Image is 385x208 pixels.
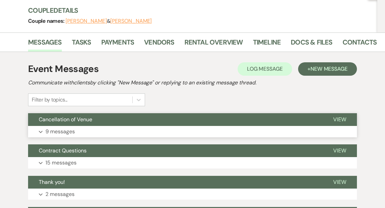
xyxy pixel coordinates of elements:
span: Couple names: [28,17,66,24]
a: Messages [28,37,62,52]
h1: Event Messages [28,62,99,76]
span: View [333,147,346,154]
p: 9 messages [45,127,75,136]
span: View [333,116,346,123]
a: Tasks [72,37,91,52]
a: Vendors [144,37,174,52]
button: Contract Questions [28,144,323,157]
p: 15 messages [45,158,77,167]
a: Payments [101,37,134,52]
button: Thank you! [28,176,323,189]
a: Contacts [343,37,377,52]
a: Docs & Files [291,37,332,52]
span: Thank you! [39,179,65,186]
span: Cancellation of Venue [39,116,92,123]
a: Timeline [253,37,281,52]
button: 9 messages [28,126,357,137]
span: & [66,18,152,24]
h2: Communicate with clients by clicking "New Message" or replying to an existing message thread. [28,79,357,87]
button: View [323,144,357,157]
p: 2 messages [45,190,75,199]
div: Filter by topics... [32,96,68,104]
button: View [323,176,357,189]
button: 15 messages [28,157,357,168]
button: Cancellation of Venue [28,113,323,126]
span: View [333,179,346,186]
button: 2 messages [28,189,357,200]
span: Log Message [247,65,283,72]
button: Log Message [238,62,292,76]
button: [PERSON_NAME] [110,18,152,24]
span: Contract Questions [39,147,87,154]
a: Rental Overview [184,37,243,52]
h3: Couple Details [28,6,371,15]
button: +New Message [298,62,357,76]
button: View [323,113,357,126]
button: [PERSON_NAME] [66,18,107,24]
span: New Message [310,65,348,72]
